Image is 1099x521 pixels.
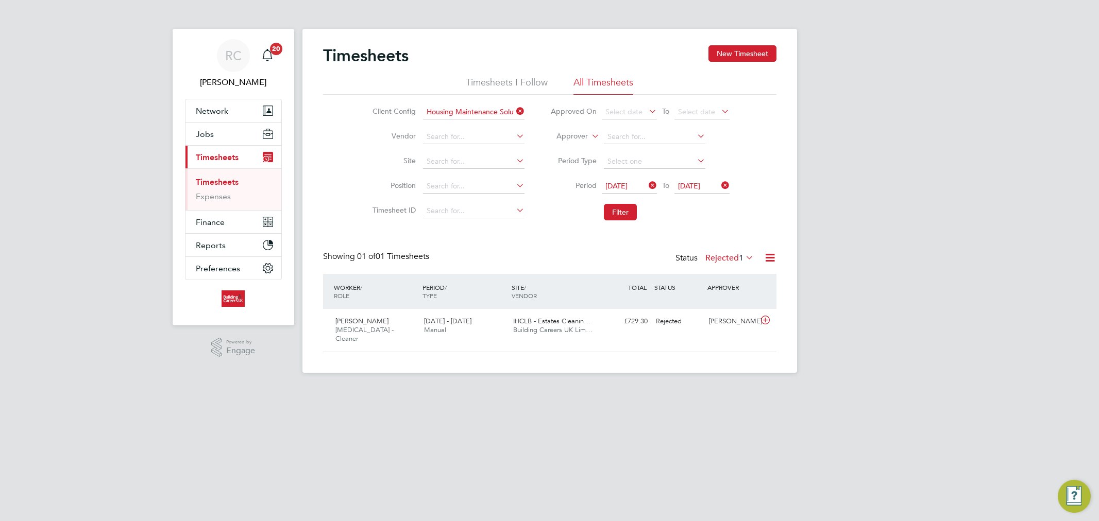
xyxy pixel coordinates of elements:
[196,192,231,201] a: Expenses
[652,313,705,330] div: Rejected
[185,211,281,233] button: Finance
[605,107,643,116] span: Select date
[550,181,597,190] label: Period
[573,76,633,95] li: All Timesheets
[360,283,362,291] span: /
[185,39,282,89] a: RC[PERSON_NAME]
[424,317,471,325] span: [DATE] - [DATE]
[513,325,593,334] span: Building Careers UK Lim…
[357,251,429,262] span: 01 Timesheets
[1058,480,1091,513] button: Engage Resource Center
[173,29,294,325] nav: Main navigation
[369,131,416,141] label: Vendor
[678,181,700,190] span: [DATE]
[466,76,548,95] li: Timesheets I Follow
[323,45,409,66] h2: Timesheets
[196,177,239,187] a: Timesheets
[185,99,281,122] button: Network
[598,313,652,330] div: £729.30
[605,181,628,190] span: [DATE]
[542,131,588,142] label: Approver
[211,338,255,357] a: Powered byEngage
[196,106,228,116] span: Network
[334,291,349,300] span: ROLE
[226,338,255,346] span: Powered by
[739,253,743,263] span: 1
[422,291,437,300] span: TYPE
[512,291,537,300] span: VENDOR
[369,107,416,116] label: Client Config
[550,156,597,165] label: Period Type
[424,325,446,334] span: Manual
[513,317,590,325] span: IHCLB - Estates Cleanin…
[196,129,214,139] span: Jobs
[185,257,281,280] button: Preferences
[185,76,282,89] span: Rhys Cook
[604,154,705,169] input: Select one
[420,278,509,305] div: PERIOD
[423,204,525,218] input: Search for...
[185,123,281,145] button: Jobs
[509,278,598,305] div: SITE
[659,179,672,192] span: To
[226,346,255,355] span: Engage
[423,105,525,119] input: Search for...
[705,313,758,330] div: [PERSON_NAME]
[196,264,240,273] span: Preferences
[423,179,525,194] input: Search for...
[357,251,376,262] span: 01 of
[185,290,282,307] a: Go to home page
[628,283,647,291] span: TOTAL
[423,130,525,144] input: Search for...
[708,45,776,62] button: New Timesheet
[185,234,281,256] button: Reports
[445,283,447,291] span: /
[659,105,672,118] span: To
[331,278,420,305] div: WORKER
[604,204,637,220] button: Filter
[550,107,597,116] label: Approved On
[369,156,416,165] label: Site
[678,107,715,116] span: Select date
[225,49,242,62] span: RC
[185,146,281,168] button: Timesheets
[335,325,394,343] span: [MEDICAL_DATA] - Cleaner
[196,240,226,250] span: Reports
[705,278,758,297] div: APPROVER
[705,253,754,263] label: Rejected
[196,217,225,227] span: Finance
[257,39,278,72] a: 20
[196,152,239,162] span: Timesheets
[369,181,416,190] label: Position
[270,43,282,55] span: 20
[369,205,416,215] label: Timesheet ID
[423,154,525,169] input: Search for...
[222,290,245,307] img: buildingcareersuk-logo-retina.png
[604,130,705,144] input: Search for...
[652,278,705,297] div: STATUS
[335,317,388,325] span: [PERSON_NAME]
[185,168,281,210] div: Timesheets
[675,251,756,266] div: Status
[323,251,431,262] div: Showing
[524,283,526,291] span: /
